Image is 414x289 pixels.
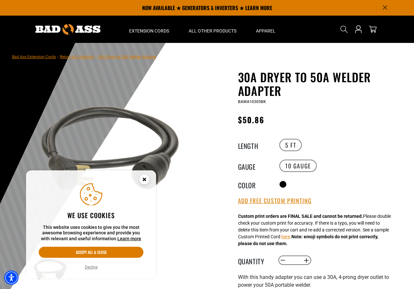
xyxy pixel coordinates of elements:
label: 10 Gauge [279,160,317,172]
label: 5 FT [279,139,302,151]
legend: Length [238,141,271,149]
button: Close this option [133,170,156,190]
span: BAWA10305BK [238,99,266,104]
h2: We use cookies [39,211,143,219]
img: black [31,72,188,228]
legend: Gauge [238,162,271,170]
button: Accept all & close [39,247,143,258]
h1: 30A Dryer to 50A Welder Adapter [238,70,397,98]
span: $50.86 [238,114,264,125]
label: Quantity [238,256,271,265]
a: Open this option [353,16,364,43]
summary: Search [339,24,349,34]
strong: Note: emoji symbols do not print correctly, please do not use them. [238,234,378,246]
span: Extension Cords [129,28,169,34]
div: Accessibility Menu [4,270,19,285]
legend: Color [238,180,271,189]
nav: breadcrumbs [12,53,156,60]
span: 30A Dryer to 50A Welder Adapter [98,55,156,59]
summary: Apparel [246,16,285,43]
p: With this handy adapter you can use a 30A, 4-prong dryer outlet to power your 50A portable welder. [238,273,397,289]
button: here [281,233,290,240]
aside: Cookie Consent [26,170,156,279]
img: Bad Ass Extension Cords [35,24,100,35]
span: All Other Products [189,28,236,34]
a: cart [367,25,378,33]
a: This website uses cookies to give you the most awesome browsing experience and provide you with r... [117,236,141,241]
div: Please double check your custom print for accuracy. If there is a typo, you will need to delete t... [238,213,391,247]
summary: All Other Products [179,16,246,43]
span: Apparel [256,28,275,34]
p: This website uses cookies to give you the most awesome browsing experience and provide you with r... [39,225,143,242]
summary: Extension Cords [119,16,179,43]
strong: Custom print orders are FINAL SALE and cannot be returned. [238,214,363,219]
button: Decline [83,264,100,270]
span: › [57,55,59,59]
a: Bad Ass Extension Cords [12,55,56,59]
a: Return to Collection [60,55,94,59]
button: Add Free Custom Printing [238,197,312,204]
span: › [96,55,97,59]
